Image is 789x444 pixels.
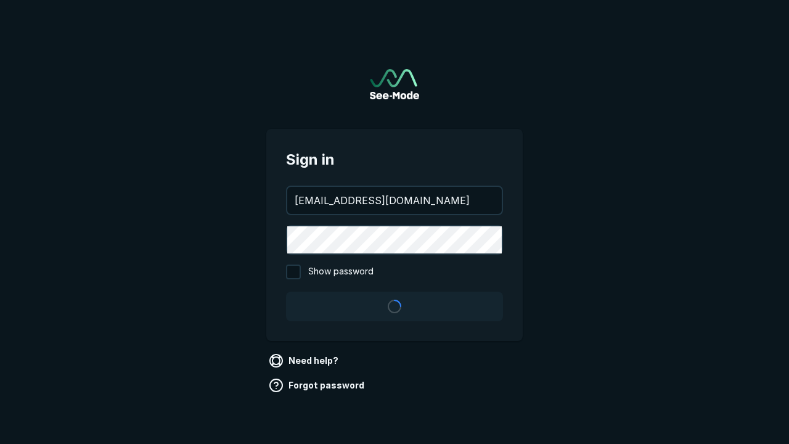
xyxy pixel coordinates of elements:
img: See-Mode Logo [370,69,419,99]
span: Sign in [286,149,503,171]
span: Show password [308,265,374,279]
input: your@email.com [287,187,502,214]
a: Need help? [266,351,343,371]
a: Forgot password [266,376,369,395]
a: Go to sign in [370,69,419,99]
